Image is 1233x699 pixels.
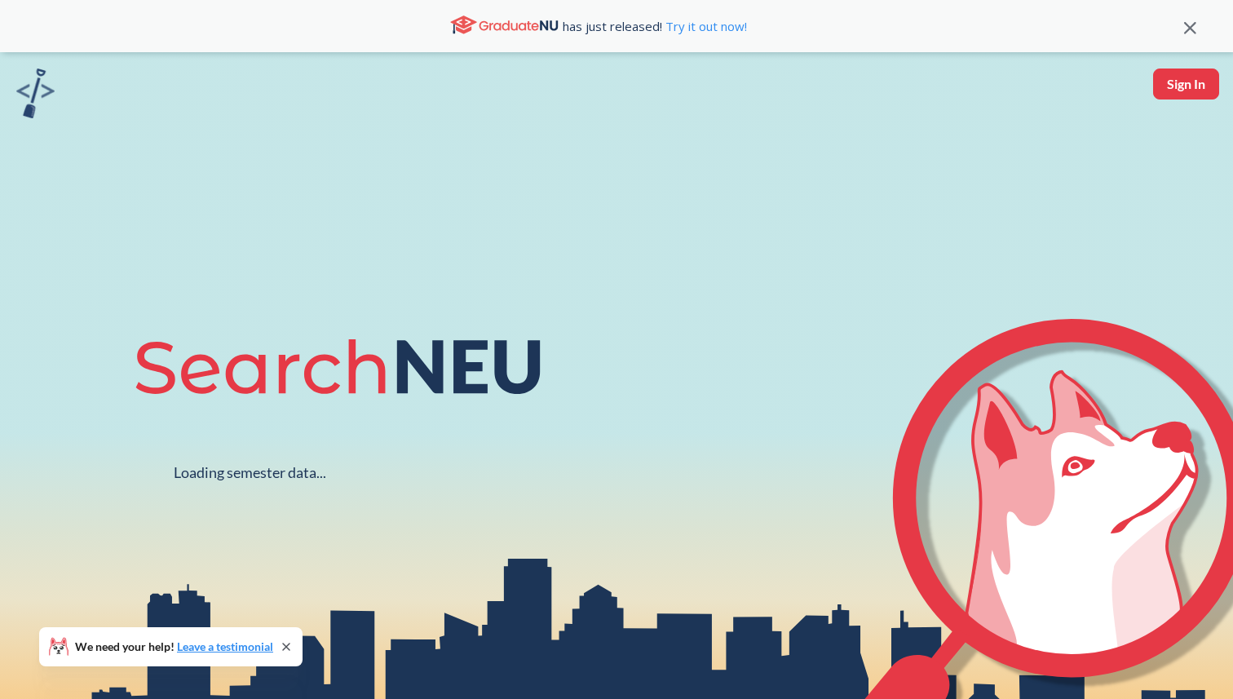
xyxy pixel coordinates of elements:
[563,17,747,35] span: has just released!
[662,18,747,34] a: Try it out now!
[16,69,55,118] img: sandbox logo
[174,463,326,482] div: Loading semester data...
[1153,69,1219,100] button: Sign In
[75,641,273,653] span: We need your help!
[16,69,55,123] a: sandbox logo
[177,639,273,653] a: Leave a testimonial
